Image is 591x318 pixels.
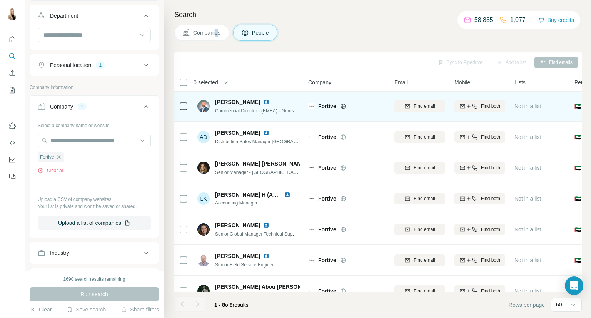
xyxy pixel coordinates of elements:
[514,196,541,202] span: Not in a list
[574,195,581,203] span: 🇦🇪
[215,283,322,291] span: [PERSON_NAME] Abou [PERSON_NAME]
[215,169,300,175] span: Senior Manager - [GEOGRAPHIC_DATA]
[215,252,260,260] span: [PERSON_NAME]
[215,160,307,167] span: [PERSON_NAME] [PERSON_NAME]
[263,222,269,228] img: LinkedIn logo
[50,103,73,110] div: Company
[481,226,500,233] span: Find both
[197,192,210,205] div: LK
[308,79,331,86] span: Company
[414,103,435,110] span: Find email
[308,103,314,109] img: Logo of Fortive
[197,100,210,112] img: Avatar
[318,102,336,110] span: Fortive
[215,129,260,137] span: [PERSON_NAME]
[414,195,435,202] span: Find email
[6,119,18,133] button: Use Surfe on LinkedIn
[481,257,500,264] span: Find both
[514,103,541,109] span: Not in a list
[318,287,336,295] span: Fortive
[394,224,445,235] button: Find email
[454,79,470,86] span: Mobile
[318,164,336,172] span: Fortive
[308,257,314,263] img: Logo of Fortive
[197,223,210,236] img: Avatar
[30,97,159,119] button: Company1
[6,49,18,63] button: Search
[78,103,87,110] div: 1
[574,256,581,264] span: 🇦🇪
[263,99,269,105] img: LinkedIn logo
[215,199,300,206] span: Accounting Manager
[414,257,435,264] span: Find email
[230,302,233,308] span: 8
[50,12,78,20] div: Department
[215,138,384,144] span: Distribution Sales Manager [GEOGRAPHIC_DATA] ,[GEOGRAPHIC_DATA] & CIS
[454,224,505,235] button: Find both
[474,15,493,25] p: 58,835
[514,288,541,294] span: Not in a list
[308,165,314,171] img: Logo of Fortive
[214,302,225,308] span: 1 - 8
[574,164,581,172] span: 🇦🇪
[574,133,581,141] span: 🇦🇪
[30,84,159,91] p: Company information
[565,276,583,295] div: Open Intercom Messenger
[394,285,445,297] button: Find email
[454,285,505,297] button: Find both
[263,253,269,259] img: LinkedIn logo
[30,7,159,28] button: Department
[252,29,270,37] span: People
[197,254,210,266] img: Avatar
[538,15,574,25] button: Buy credits
[308,196,314,202] img: Logo of Fortive
[481,103,500,110] span: Find both
[394,162,445,174] button: Find email
[197,162,210,174] img: Avatar
[454,254,505,266] button: Find both
[50,249,69,257] div: Industry
[394,193,445,204] button: Find email
[454,193,505,204] button: Find both
[308,288,314,294] img: Logo of Fortive
[574,102,581,110] span: 🇦🇪
[414,164,435,171] span: Find email
[38,196,151,203] p: Upload a CSV of company websites.
[38,203,151,210] p: Your list is private and won't be saved or shared.
[6,136,18,150] button: Use Surfe API
[454,131,505,143] button: Find both
[6,83,18,97] button: My lists
[514,257,541,263] span: Not in a list
[6,153,18,167] button: Dashboard
[509,301,545,309] span: Rows per page
[308,134,314,140] img: Logo of Fortive
[215,98,260,106] span: [PERSON_NAME]
[40,154,54,161] span: Fortive
[30,56,159,74] button: Personal location1
[6,32,18,46] button: Quick start
[454,162,505,174] button: Find both
[481,288,500,295] span: Find both
[30,244,159,262] button: Industry
[394,131,445,143] button: Find email
[514,134,541,140] span: Not in a list
[121,306,159,313] button: Share filters
[225,302,230,308] span: of
[481,134,500,141] span: Find both
[394,254,445,266] button: Find email
[318,256,336,264] span: Fortive
[318,133,336,141] span: Fortive
[318,195,336,203] span: Fortive
[414,288,435,295] span: Find email
[556,301,562,308] p: 60
[263,130,269,136] img: LinkedIn logo
[174,9,582,20] h4: Search
[30,306,52,313] button: Clear
[30,270,159,288] button: HQ location
[96,62,105,69] div: 1
[38,167,64,174] button: Clear all
[215,192,354,198] span: [PERSON_NAME] H (ACA,CPA-[GEOGRAPHIC_DATA])
[67,306,106,313] button: Save search
[197,131,210,143] div: AD
[514,226,541,233] span: Not in a list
